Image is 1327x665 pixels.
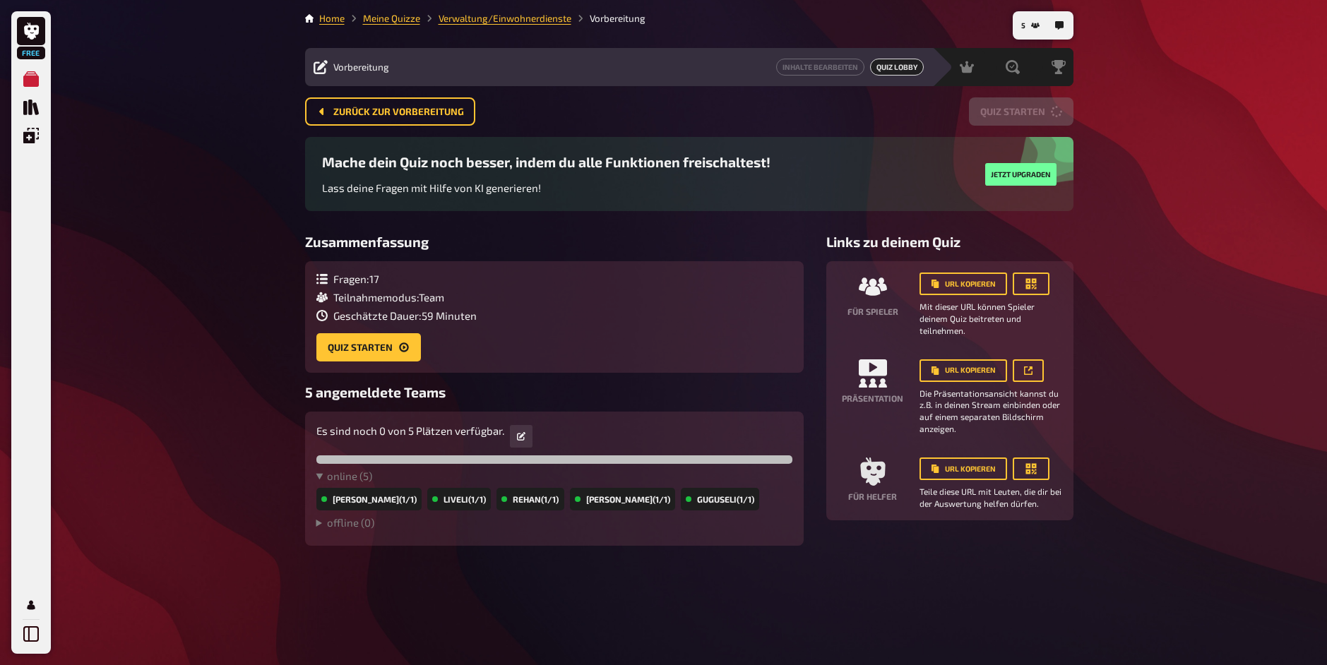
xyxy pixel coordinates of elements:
div: Liveli (1/1) [427,488,491,510]
span: Zurück zur Vorbereitung [333,107,464,117]
a: Profil [17,591,45,619]
div: Rehan (1/1) [496,488,564,510]
a: Meine Quizze [17,65,45,93]
div: [PERSON_NAME] (1/1) [570,488,675,510]
button: 5 [1016,14,1045,37]
button: Quiz starten [316,333,421,361]
button: Jetzt upgraden [985,163,1057,186]
summary: offline (0) [316,516,792,529]
span: Lass deine Fragen mit Hilfe von KI generieren! [322,181,541,194]
button: URL kopieren [920,457,1007,480]
li: Verwaltung/Einwohnerdienste [420,11,571,25]
small: Die Präsentationsansicht kannst du z.B. in deinen Stream einbinden oder auf einem separaten Bilds... [920,388,1062,435]
span: Vorbereitung [333,61,389,73]
a: Verwaltung/Einwohnerdienste [439,13,571,24]
a: Quiz Sammlung [17,93,45,121]
a: Home [319,13,345,24]
div: Fragen : 17 [316,272,477,285]
span: Teilnahmemodus : Team [333,291,444,304]
h4: Präsentation [842,393,903,403]
a: Meine Quizze [363,13,420,24]
span: Geschätzte Dauer : 59 Minuten [333,309,477,322]
p: Es sind noch 0 von 5 Plätzen verfügbar. [316,423,504,439]
button: URL kopieren [920,359,1007,382]
span: 5 [1021,22,1025,30]
h3: Mache dein Quiz noch besser, indem du alle Funktionen freischaltest! [322,154,770,170]
h4: Für Helfer [848,491,897,501]
li: Vorbereitung [571,11,645,25]
div: Guguseli (1/1) [681,488,759,510]
small: Teile diese URL mit Leuten, die dir bei der Auswertung helfen dürfen. [920,486,1062,510]
summary: online (5) [316,469,792,482]
button: Inhalte Bearbeiten [776,59,864,76]
li: Home [319,11,345,25]
button: URL kopieren [920,272,1007,295]
h4: Für Spieler [847,306,898,316]
h3: Zusammenfassung [305,234,804,250]
h3: Links zu deinem Quiz [826,234,1073,250]
span: Free [18,49,44,57]
small: Mit dieser URL können Spieler deinem Quiz beitreten und teilnehmen. [920,301,1062,336]
li: Meine Quizze [345,11,420,25]
a: Quiz Lobby [870,59,924,76]
div: [PERSON_NAME] (1/1) [316,488,422,510]
a: Einblendungen [17,121,45,150]
button: Zurück zur Vorbereitung [305,97,475,126]
button: Quiz starten [969,97,1073,126]
h3: 5 angemeldete Teams [305,384,804,400]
